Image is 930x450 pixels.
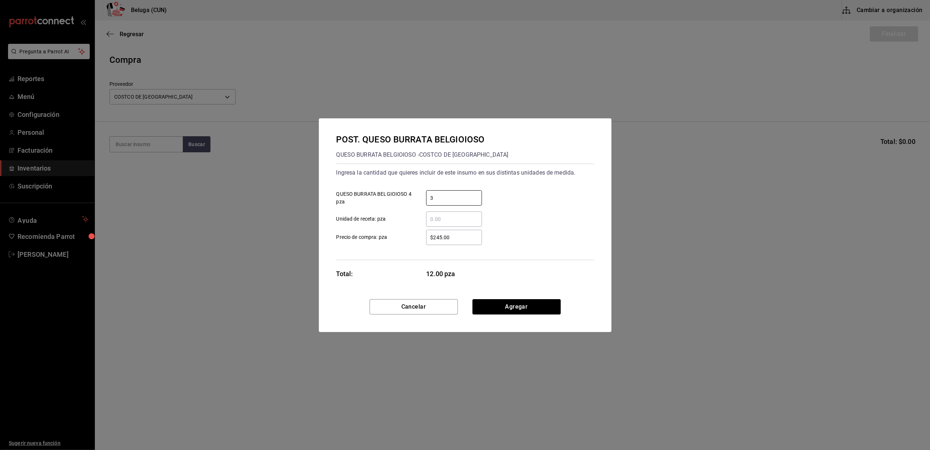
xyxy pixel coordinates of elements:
button: Agregar [472,299,561,314]
input: Unidad de receta: pza [426,215,482,224]
input: Precio de compra: pza [426,233,482,242]
span: Unidad de receta: pza [336,215,386,223]
span: 12.00 pza [427,269,482,279]
div: QUESO BURRATA BELGIOIOSO - COSTCO DE [GEOGRAPHIC_DATA] [336,149,509,161]
div: Ingresa la cantidad que quieres incluir de este insumo en sus distintas unidades de medida. [336,167,594,179]
input: QUESO BURRATA BELGIOIOSO 4 pza [426,194,482,202]
div: Total: [336,269,353,279]
div: POST. QUESO BURRATA BELGIOIOSO [336,133,509,146]
button: Cancelar [370,299,458,314]
span: QUESO BURRATA BELGIOIOSO 4 pza [336,190,412,206]
span: Precio de compra: pza [336,233,387,241]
